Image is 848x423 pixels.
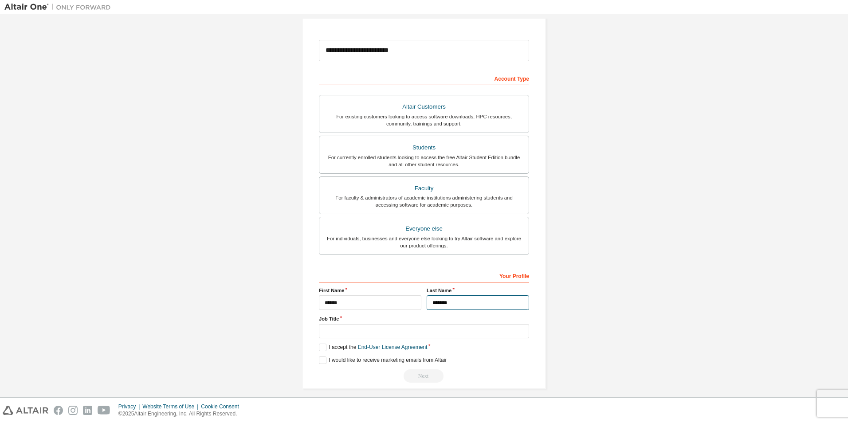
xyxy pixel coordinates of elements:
label: I accept the [319,344,427,351]
div: Students [325,141,523,154]
img: facebook.svg [54,406,63,415]
img: youtube.svg [98,406,110,415]
div: Cookie Consent [201,403,244,410]
div: For currently enrolled students looking to access the free Altair Student Edition bundle and all ... [325,154,523,168]
div: Privacy [118,403,142,410]
div: Your Profile [319,268,529,282]
div: Account Type [319,71,529,85]
div: Website Terms of Use [142,403,201,410]
img: linkedin.svg [83,406,92,415]
div: Altair Customers [325,101,523,113]
div: For existing customers looking to access software downloads, HPC resources, community, trainings ... [325,113,523,127]
label: First Name [319,287,421,294]
img: altair_logo.svg [3,406,48,415]
div: For individuals, businesses and everyone else looking to try Altair software and explore our prod... [325,235,523,249]
label: Last Name [427,287,529,294]
img: instagram.svg [68,406,78,415]
label: Job Title [319,315,529,322]
p: © 2025 Altair Engineering, Inc. All Rights Reserved. [118,410,244,418]
div: Everyone else [325,223,523,235]
div: For faculty & administrators of academic institutions administering students and accessing softwa... [325,194,523,208]
div: Read and acccept EULA to continue [319,369,529,383]
div: Faculty [325,182,523,195]
a: End-User License Agreement [358,344,428,350]
img: Altair One [4,3,115,12]
label: I would like to receive marketing emails from Altair [319,356,447,364]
